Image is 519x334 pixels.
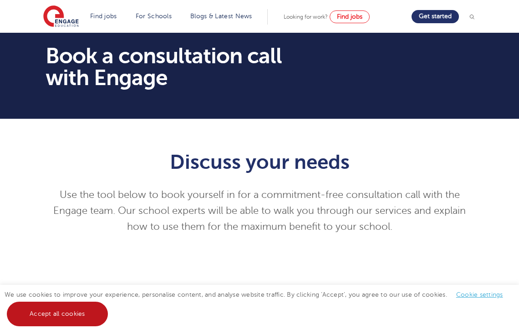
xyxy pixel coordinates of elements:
p: Use the tool below to book yourself in for a commitment-free consultation call with the Engage te... [46,187,473,235]
span: Find jobs [337,13,362,20]
a: Find jobs [330,10,370,23]
a: Blogs & Latest News [190,13,252,20]
a: Find jobs [90,13,117,20]
a: Get started [412,10,459,23]
h1: Discuss your needs [46,151,473,173]
h1: Book a consultation call with Engage [46,45,290,89]
a: Cookie settings [456,291,503,298]
span: We use cookies to improve your experience, personalise content, and analyse website traffic. By c... [5,291,512,317]
img: Engage Education [43,5,79,28]
span: Looking for work? [284,14,328,20]
a: For Schools [136,13,172,20]
a: Accept all cookies [7,302,108,326]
